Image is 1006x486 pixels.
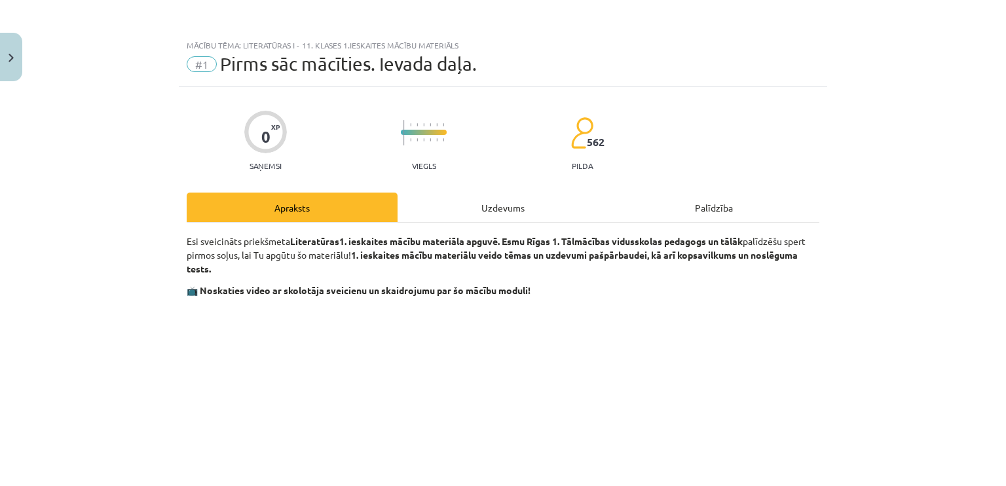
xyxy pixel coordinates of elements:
p: Viegls [412,161,436,170]
img: icon-short-line-57e1e144782c952c97e751825c79c345078a6d821885a25fce030b3d8c18986b.svg [417,138,418,141]
img: icon-short-line-57e1e144782c952c97e751825c79c345078a6d821885a25fce030b3d8c18986b.svg [436,138,438,141]
p: Saņemsi [244,161,287,170]
img: icon-short-line-57e1e144782c952c97e751825c79c345078a6d821885a25fce030b3d8c18986b.svg [417,123,418,126]
span: #1 [187,56,217,72]
div: 0 [261,128,270,146]
strong: Literatūras [290,235,339,247]
img: icon-short-line-57e1e144782c952c97e751825c79c345078a6d821885a25fce030b3d8c18986b.svg [423,123,424,126]
img: icon-short-line-57e1e144782c952c97e751825c79c345078a6d821885a25fce030b3d8c18986b.svg [430,138,431,141]
strong: 📺 Noskaties video ar skolotāja sveicienu un skaidrojumu par šo mācību moduli! [187,284,531,296]
p: pilda [572,161,593,170]
span: 562 [587,136,605,148]
img: icon-short-line-57e1e144782c952c97e751825c79c345078a6d821885a25fce030b3d8c18986b.svg [443,138,444,141]
span: Pirms sāc mācīties. Ievada daļa. [220,53,477,75]
div: Uzdevums [398,193,608,222]
img: icon-close-lesson-0947bae3869378f0d4975bcd49f059093ad1ed9edebbc8119c70593378902aed.svg [9,54,14,62]
p: Esi sveicināts priekšmeta palīdzēšu spert pirmos soļus, lai Tu apgūtu šo materiālu! [187,234,819,276]
img: icon-short-line-57e1e144782c952c97e751825c79c345078a6d821885a25fce030b3d8c18986b.svg [423,138,424,141]
strong: 1. ieskaites mācību materiāla apguvē. Esmu Rīgas 1. Tālmācības vidusskolas pedagogs un tālāk [339,235,743,247]
img: icon-short-line-57e1e144782c952c97e751825c79c345078a6d821885a25fce030b3d8c18986b.svg [436,123,438,126]
strong: 1. ieskaites mācību materiālu veido tēmas un uzdevumi pašpārbaudei, kā arī kopsavilkums un noslēg... [187,249,798,274]
div: Palīdzība [608,193,819,222]
img: icon-short-line-57e1e144782c952c97e751825c79c345078a6d821885a25fce030b3d8c18986b.svg [410,123,411,126]
img: icon-short-line-57e1e144782c952c97e751825c79c345078a6d821885a25fce030b3d8c18986b.svg [430,123,431,126]
div: Mācību tēma: Literatūras i - 11. klases 1.ieskaites mācību materiāls [187,41,819,50]
img: icon-long-line-d9ea69661e0d244f92f715978eff75569469978d946b2353a9bb055b3ed8787d.svg [403,120,405,145]
img: students-c634bb4e5e11cddfef0936a35e636f08e4e9abd3cc4e673bd6f9a4125e45ecb1.svg [570,117,593,149]
img: icon-short-line-57e1e144782c952c97e751825c79c345078a6d821885a25fce030b3d8c18986b.svg [443,123,444,126]
div: Apraksts [187,193,398,222]
img: icon-short-line-57e1e144782c952c97e751825c79c345078a6d821885a25fce030b3d8c18986b.svg [410,138,411,141]
span: XP [271,123,280,130]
